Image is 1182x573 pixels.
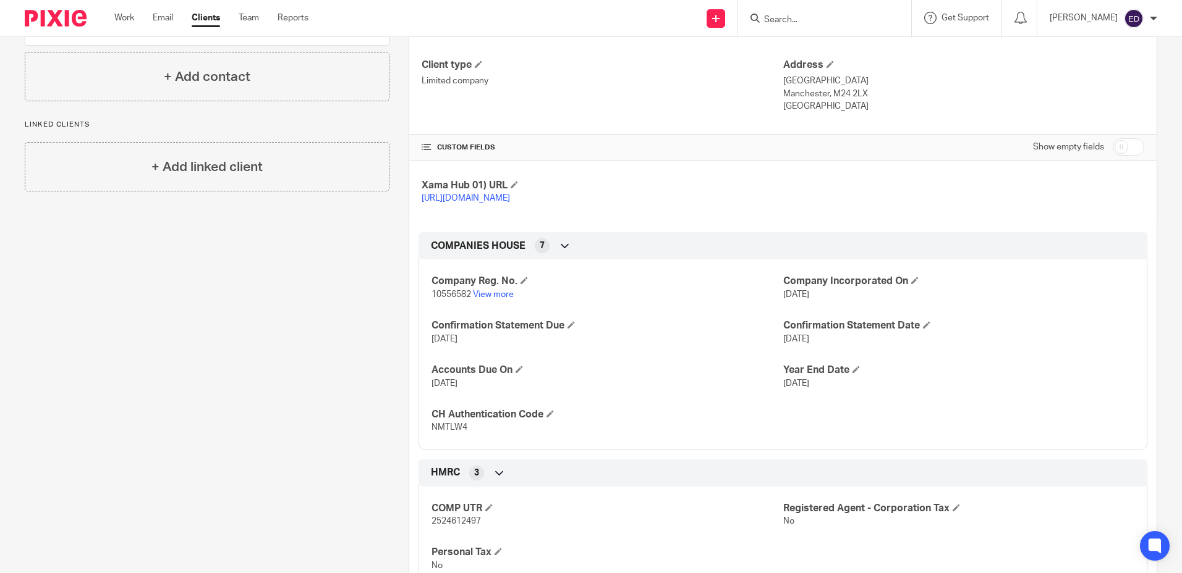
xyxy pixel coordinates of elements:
label: Show empty fields [1033,141,1104,153]
span: No [432,561,443,570]
span: 2524612497 [432,517,481,525]
img: Pixie [25,10,87,27]
a: View more [473,290,514,299]
span: [DATE] [432,335,457,343]
span: [DATE] [783,335,809,343]
h4: Address [783,59,1144,72]
h4: Confirmation Statement Due [432,319,783,332]
h4: Xama Hub 01) URL [422,179,783,192]
a: Reports [278,12,308,24]
p: Manchester, M24 2LX [783,88,1144,100]
h4: Personal Tax [432,546,783,559]
span: [DATE] [432,379,457,388]
h4: Client type [422,59,783,72]
span: NMTLW4 [432,423,467,432]
a: Team [239,12,259,24]
span: 3 [474,467,479,479]
span: No [783,517,794,525]
a: Work [114,12,134,24]
span: [DATE] [783,379,809,388]
h4: Accounts Due On [432,364,783,377]
span: [DATE] [783,290,809,299]
h4: + Add contact [164,67,250,86]
p: [GEOGRAPHIC_DATA] [783,75,1144,87]
p: Limited company [422,75,783,87]
p: [GEOGRAPHIC_DATA] [783,100,1144,112]
h4: Confirmation Statement Date [783,319,1134,332]
h4: CH Authentication Code [432,408,783,421]
h4: CUSTOM FIELDS [422,143,783,153]
span: 7 [540,240,545,252]
span: HMRC [431,466,460,479]
a: Clients [192,12,220,24]
h4: + Add linked client [151,157,263,177]
h4: Registered Agent - Corporation Tax [783,502,1134,515]
p: Linked clients [25,120,389,130]
h4: Company Reg. No. [432,275,783,288]
a: [URL][DOMAIN_NAME] [422,194,510,203]
img: svg%3E [1124,9,1144,28]
p: [PERSON_NAME] [1050,12,1118,24]
h4: COMP UTR [432,502,783,515]
span: Get Support [942,14,989,22]
input: Search [763,15,874,26]
span: COMPANIES HOUSE [431,240,525,253]
a: Email [153,12,173,24]
h4: Year End Date [783,364,1134,377]
h4: Company Incorporated On [783,275,1134,288]
span: 10556582 [432,290,471,299]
